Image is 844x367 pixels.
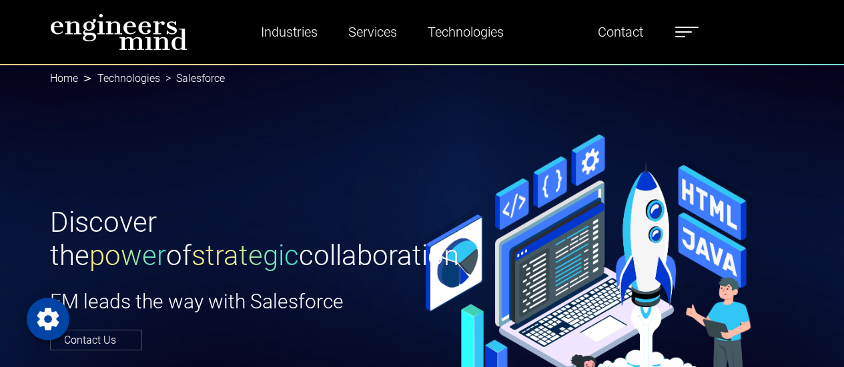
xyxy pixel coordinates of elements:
[343,17,402,47] a: Services
[50,206,414,273] h1: Discover the of collaboration
[191,239,299,272] span: strategic
[50,286,414,316] p: EM leads the way with Salesforce
[50,64,795,93] nav: breadcrumb
[50,13,187,51] img: logo
[89,239,166,272] span: power
[160,71,225,87] li: Salesforce
[97,72,160,85] a: Technologies
[50,330,142,350] a: Contact Us
[592,17,649,47] a: Contact
[422,17,509,47] a: Technologies
[256,17,323,47] a: Industries
[50,72,78,85] a: Home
